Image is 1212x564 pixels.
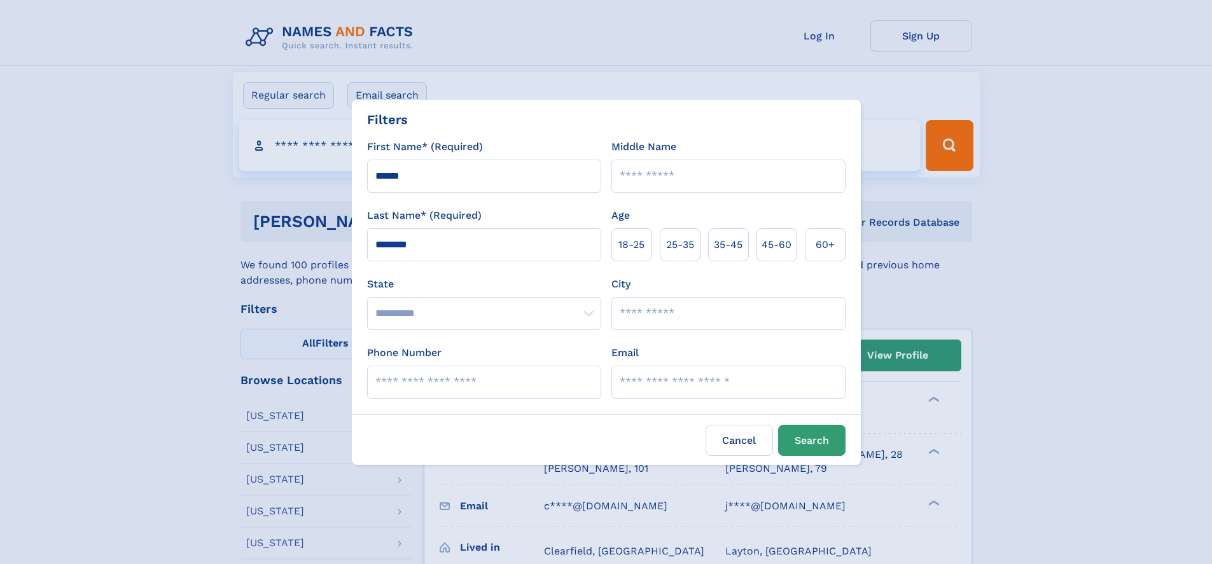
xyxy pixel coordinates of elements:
[618,237,644,252] span: 18‑25
[367,208,482,223] label: Last Name* (Required)
[367,139,483,155] label: First Name* (Required)
[666,237,694,252] span: 25‑35
[714,237,742,252] span: 35‑45
[367,110,408,129] div: Filters
[706,425,773,456] label: Cancel
[367,345,442,361] label: Phone Number
[611,345,639,361] label: Email
[611,277,630,292] label: City
[611,139,676,155] label: Middle Name
[762,237,791,252] span: 45‑60
[778,425,846,456] button: Search
[367,277,601,292] label: State
[611,208,630,223] label: Age
[816,237,835,252] span: 60+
